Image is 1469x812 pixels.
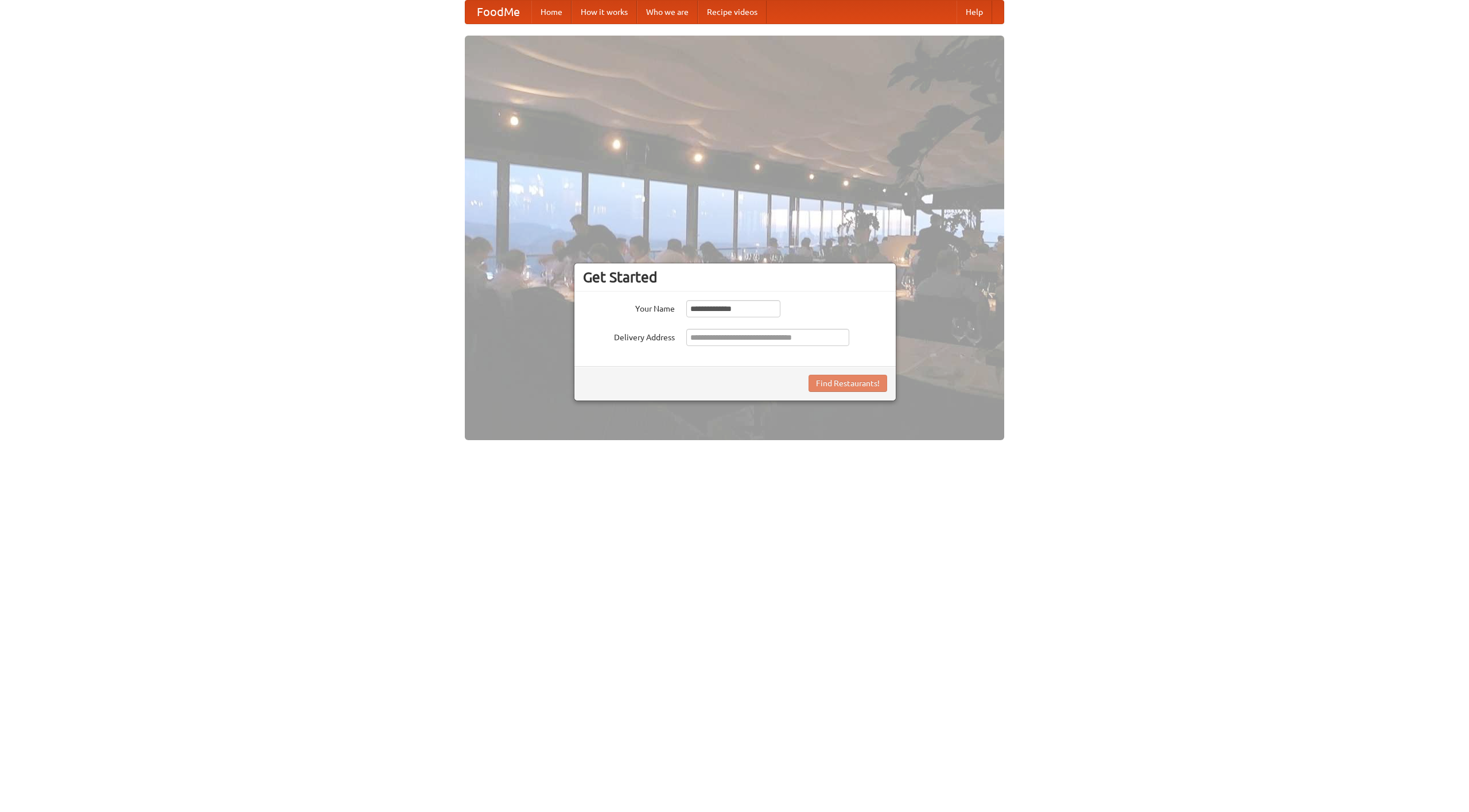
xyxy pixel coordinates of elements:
a: Who we are [637,1,698,24]
a: How it works [572,1,637,24]
a: Home [531,1,572,24]
a: FoodMe [465,1,531,24]
a: Help [957,1,992,24]
h3: Get Started [583,269,887,286]
label: Delivery Address [583,329,675,343]
label: Your Name [583,300,675,314]
button: Find Restaurants! [809,375,887,392]
a: Recipe videos [698,1,767,24]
